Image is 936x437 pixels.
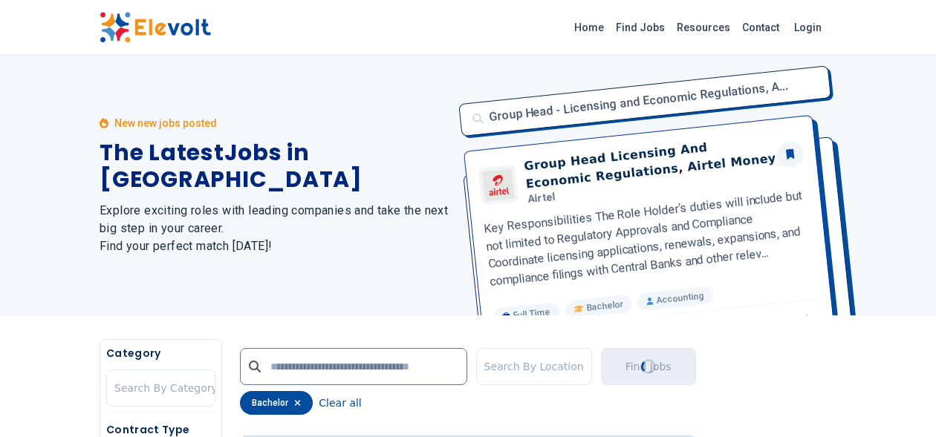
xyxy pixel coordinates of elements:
h1: The Latest Jobs in [GEOGRAPHIC_DATA] [100,139,450,193]
a: Resources [671,16,736,39]
a: Login [785,13,831,42]
h5: Category [106,346,215,361]
iframe: Chat Widget [862,366,936,437]
a: Contact [736,16,785,39]
img: Elevolt [100,12,211,43]
button: Clear all [319,391,361,415]
h5: Contract Type [106,422,215,437]
div: Loading... [640,358,657,375]
h2: Explore exciting roles with leading companies and take the next big step in your career. Find you... [100,202,450,255]
a: Find Jobs [610,16,671,39]
a: Home [568,16,610,39]
div: bachelor [240,391,313,415]
p: New new jobs posted [114,116,217,131]
button: Find JobsLoading... [601,348,696,385]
